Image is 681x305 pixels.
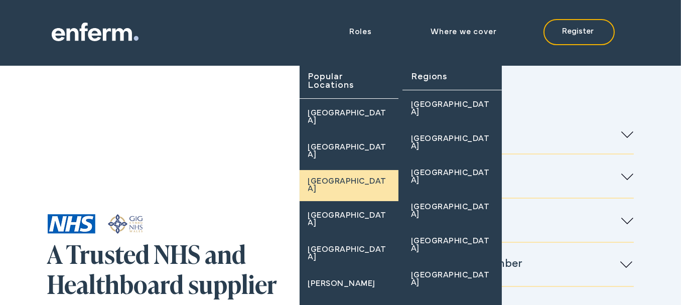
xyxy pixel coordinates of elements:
span: [GEOGRAPHIC_DATA] [308,144,390,159]
span: Popular Locations [308,73,390,90]
span: [GEOGRAPHIC_DATA] [308,246,390,261]
div: Slideshow [388,201,633,241]
a: [GEOGRAPHIC_DATA] [300,204,399,235]
div: Popular Locations [300,65,399,99]
a: Register [543,19,615,45]
div: Regions [402,65,502,90]
a: [GEOGRAPHIC_DATA] [300,136,399,167]
span: [GEOGRAPHIC_DATA] [308,212,390,227]
a: [GEOGRAPHIC_DATA] [402,127,502,159]
a: [GEOGRAPHIC_DATA] [402,196,502,227]
span: [GEOGRAPHIC_DATA] [411,101,493,116]
a: [GEOGRAPHIC_DATA] [402,93,502,124]
div: Slideshow [388,157,633,197]
nav: Site [300,23,502,41]
a: [GEOGRAPHIC_DATA] [300,102,399,133]
span: [GEOGRAPHIC_DATA] [411,135,493,150]
div: Roles [300,23,377,41]
span: [GEOGRAPHIC_DATA] [411,170,493,185]
div: Slideshow [388,115,633,153]
span: [GEOGRAPHIC_DATA] [308,178,390,193]
a: [GEOGRAPHIC_DATA] [300,238,399,269]
span: [GEOGRAPHIC_DATA] [411,238,493,253]
a: [GEOGRAPHIC_DATA] [300,170,399,201]
span: Roles [349,28,372,36]
div: Slideshow [387,245,632,285]
a: [GEOGRAPHIC_DATA] [402,230,502,261]
span: [GEOGRAPHIC_DATA] [308,110,390,125]
span: [PERSON_NAME] [308,280,375,288]
a: [GEOGRAPHIC_DATA] [402,162,502,193]
a: [GEOGRAPHIC_DATA] [402,264,502,295]
span: [GEOGRAPHIC_DATA] [411,272,493,287]
a: [PERSON_NAME] [300,272,399,296]
a: Where we cover [381,23,502,41]
span: [GEOGRAPHIC_DATA] [411,204,493,219]
span: Register [562,27,594,37]
span: Regions [411,73,448,82]
img: NHS_Wales_logo.svg.png [108,214,143,234]
span: Where we cover [431,28,496,36]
